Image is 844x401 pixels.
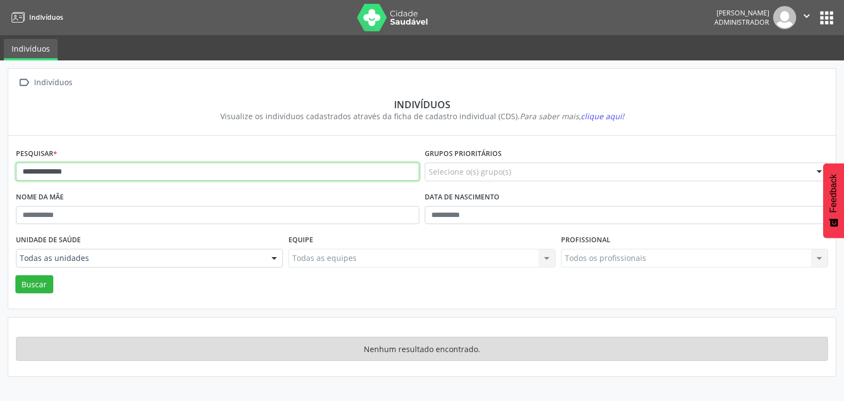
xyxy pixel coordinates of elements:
[24,98,820,110] div: Indivíduos
[829,174,839,213] span: Feedback
[429,166,511,177] span: Selecione o(s) grupo(s)
[16,75,74,91] a:  Indivíduos
[24,110,820,122] div: Visualize os indivíduos cadastrados através da ficha de cadastro individual (CDS).
[16,75,32,91] i: 
[823,163,844,238] button: Feedback - Mostrar pesquisa
[4,39,58,60] a: Indivíduos
[581,111,624,121] span: clique aqui!
[20,253,260,264] span: Todas as unidades
[714,8,769,18] div: [PERSON_NAME]
[714,18,769,27] span: Administrador
[16,146,57,163] label: Pesquisar
[520,111,624,121] i: Para saber mais,
[16,232,81,249] label: Unidade de saúde
[425,189,499,206] label: Data de nascimento
[16,189,64,206] label: Nome da mãe
[16,337,828,361] div: Nenhum resultado encontrado.
[29,13,63,22] span: Indivíduos
[32,75,74,91] div: Indivíduos
[773,6,796,29] img: img
[561,232,610,249] label: Profissional
[817,8,836,27] button: apps
[801,10,813,22] i: 
[288,232,313,249] label: Equipe
[796,6,817,29] button: 
[425,146,502,163] label: Grupos prioritários
[8,8,63,26] a: Indivíduos
[15,275,53,294] button: Buscar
